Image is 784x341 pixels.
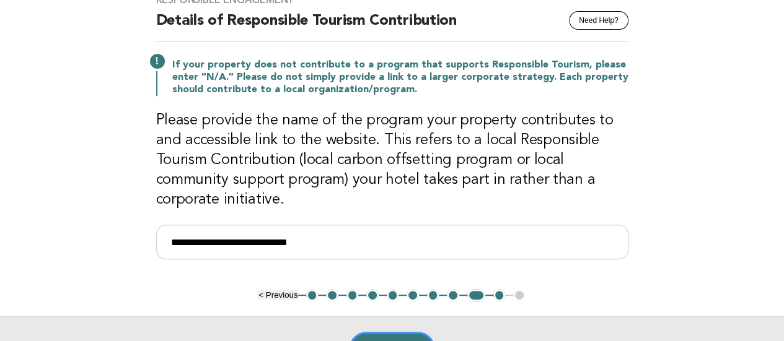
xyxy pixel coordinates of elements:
[306,289,319,301] button: 1
[427,289,439,301] button: 7
[387,289,399,301] button: 5
[447,289,459,301] button: 8
[156,11,628,41] h2: Details of Responsible Tourism Contribution
[326,289,338,301] button: 2
[467,289,485,301] button: 9
[366,289,379,301] button: 4
[407,289,419,301] button: 6
[258,290,297,300] button: < Previous
[346,289,359,301] button: 3
[156,111,628,210] h3: Please provide the name of the program your property contributes to and accessible link to the we...
[172,59,628,96] p: If your property does not contribute to a program that supports Responsible Tourism, please enter...
[569,11,628,30] button: Need Help?
[493,289,506,301] button: 10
